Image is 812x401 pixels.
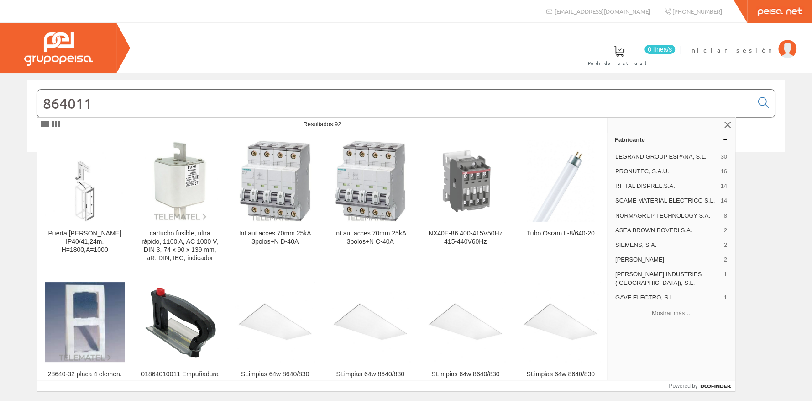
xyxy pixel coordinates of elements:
a: NX40E-86 400-415V50Hz 415-440V60Hz NX40E-86 400-415V50Hz 415-440V60Hz [418,133,513,273]
div: SLimpias 64w 8640/830 1197x597 IP65 D WH [330,370,410,387]
img: NX40E-86 400-415V50Hz 415-440V60Hz [425,141,505,221]
span: Resultados: [303,121,341,128]
a: Int aut acces 70mm 25kA 3polos+N C-40A Int aut acces 70mm 25kA 3polos+N C-40A [323,133,418,273]
span: SIEMENS, S.A. [615,241,720,249]
span: Powered by [669,382,697,390]
span: SCAME MATERIAL ELECTRICO S.L. [615,197,717,205]
div: Int aut acces 70mm 25kA 3polos+N C-40A [330,230,410,246]
img: Int aut acces 70mm 25kA 3polos+N C-40A [334,140,407,222]
span: GAVE ELECTRO, S.L. [615,294,720,302]
div: cartucho fusible, ultra rápido, 1100 A, AC 1000 V, DIN 3, 74 x 90 x 139 mm, aR, DIN, IEC, indicador [140,230,220,262]
span: 16 [720,167,727,176]
span: LEGRAND GROUP ESPAÑA, S.L. [615,153,717,161]
span: 14 [720,197,727,205]
span: [PERSON_NAME] [615,256,720,264]
a: Powered by [669,380,735,391]
img: Int aut acces 70mm 25kA 3polos+N D-40A [239,140,311,222]
span: Iniciar sesión [685,45,774,54]
span: 92 [335,121,341,128]
div: 01864010011 Empuñadura Protegida Extrac. Fusibles Nh [140,370,220,395]
span: Pedido actual [588,59,650,68]
span: NORMAGRUP TECHNOLOGY S.A. [615,212,720,220]
img: Tubo Osram L-8/640-20 [527,140,594,222]
div: NX40E-86 400-415V50Hz 415-440V60Hz [425,230,505,246]
span: 1 [724,270,727,287]
div: Int aut acces 70mm 25kA 3polos+N D-40A [235,230,315,246]
div: SLimpias 64w 8640/830 1197x597 IP65 WH [520,370,600,387]
input: Buscar... [37,90,753,117]
div: SLimpias 64w 8640/830 1197x597 IP65 D WH [425,370,505,387]
img: cartucho fusible, ultra rápido, 1100 A, AC 1000 V, DIN 3, 74 x 90 x 139 mm, aR, DIN, IEC, indicador [140,141,220,221]
span: 14 [720,182,727,190]
span: 1 [724,294,727,302]
img: 28640-32 placa 4 elemen.simon (10) (na) simon [45,282,125,362]
img: 01864010011 Empuñadura Protegida Extrac. Fusibles Nh [140,281,220,363]
div: 28640-32 placa 4 elemen.[PERSON_NAME] (10) (na) [PERSON_NAME] [45,370,125,395]
img: SLimpias 64w 8640/830 1197x597 IP65 D WH [330,282,410,363]
img: Puerta vidrio IP40/41,24m. H=1800,A=1000 [45,141,125,221]
span: 30 [720,153,727,161]
span: PRONUTEC, S.A.U. [615,167,717,176]
span: [EMAIL_ADDRESS][DOMAIN_NAME] [555,7,650,15]
img: SLimpias 64w 8640/830 1197x597 IP65 WH [235,282,315,362]
span: [PERSON_NAME] INDUSTRIES ([GEOGRAPHIC_DATA]), S.L. [615,270,720,287]
a: Fabricante [608,132,735,147]
span: RITTAL DISPREL,S.A. [615,182,717,190]
div: Tubo Osram L-8/640-20 [520,230,600,238]
img: SLimpias 64w 8640/830 1197x597 IP65 WH [520,282,600,362]
div: Puerta [PERSON_NAME] IP40/41,24m. H=1800,A=1000 [45,230,125,254]
a: Puerta vidrio IP40/41,24m. H=1800,A=1000 Puerta [PERSON_NAME] IP40/41,24m. H=1800,A=1000 [37,133,132,273]
img: SLimpias 64w 8640/830 1197x597 IP65 D WH [425,282,505,362]
span: 2 [724,256,727,264]
div: SLimpias 64w 8640/830 1197x597 IP65 WH [235,370,315,387]
a: Iniciar sesión [685,38,796,47]
a: Tubo Osram L-8/640-20 Tubo Osram L-8/640-20 [513,133,608,273]
a: cartucho fusible, ultra rápido, 1100 A, AC 1000 V, DIN 3, 74 x 90 x 139 mm, aR, DIN, IEC, indicad... [132,133,227,273]
span: [PHONE_NUMBER] [672,7,722,15]
button: Mostrar más… [611,306,731,321]
span: ASEA BROWN BOVERI S.A. [615,226,720,235]
a: Int aut acces 70mm 25kA 3polos+N D-40A Int aut acces 70mm 25kA 3polos+N D-40A [228,133,322,273]
span: 8 [724,212,727,220]
div: © Grupo Peisa [27,163,785,171]
span: 2 [724,241,727,249]
img: Grupo Peisa [24,32,93,66]
span: 0 línea/s [644,45,675,54]
span: 2 [724,226,727,235]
